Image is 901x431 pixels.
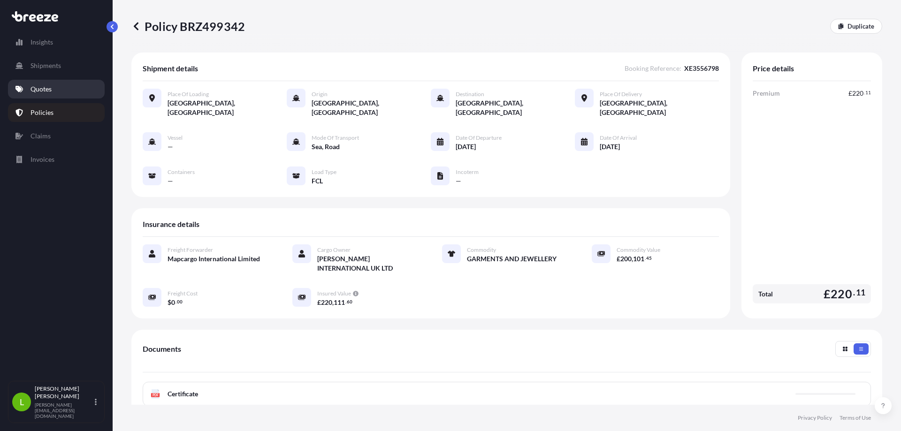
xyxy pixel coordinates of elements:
span: Containers [168,168,195,176]
span: 45 [646,257,652,260]
span: Date of Departure [456,134,502,142]
span: Origin [312,91,328,98]
span: Certificate [168,389,198,399]
span: [GEOGRAPHIC_DATA], [GEOGRAPHIC_DATA] [168,98,287,117]
span: 200 [620,256,632,262]
span: Insurance details [143,219,199,229]
a: Duplicate [830,19,882,34]
span: Booking Reference : [625,64,681,73]
span: Place of Delivery [600,91,642,98]
span: Sea, Road [312,142,340,151]
span: Vessel [168,134,183,142]
text: PDF [153,393,159,397]
p: [PERSON_NAME][EMAIL_ADDRESS][DOMAIN_NAME] [35,402,93,419]
span: $ [168,299,171,306]
span: Freight Forwarder [168,246,213,254]
span: Load Type [312,168,336,176]
span: , [632,256,633,262]
span: [DATE] [456,142,476,151]
a: Insights [8,33,105,52]
span: — [168,176,173,186]
span: Total [758,289,773,299]
span: 220 [321,299,332,306]
p: [PERSON_NAME] [PERSON_NAME] [35,385,93,400]
span: Freight Cost [168,290,198,297]
span: 60 [347,300,352,303]
a: Terms of Use [840,414,871,422]
span: 11 [865,91,871,94]
span: Shipment details [143,64,198,73]
span: . [345,300,346,303]
span: Place of Loading [168,91,209,98]
span: 101 [633,256,644,262]
span: . [645,257,646,260]
span: 0 [171,299,175,306]
p: Claims [31,131,51,141]
a: Invoices [8,150,105,169]
span: £ [848,90,852,97]
span: 220 [831,288,852,300]
p: Policies [31,108,53,117]
span: — [168,142,173,151]
span: GARMENTS AND JEWELLERY [467,254,557,264]
span: Commodity [467,246,496,254]
span: [DATE] [600,142,620,151]
span: Incoterm [456,168,479,176]
span: Insured Value [317,290,351,297]
span: £ [617,256,620,262]
a: Shipments [8,56,105,75]
p: Invoices [31,155,54,164]
span: Price details [753,64,794,73]
span: . [176,300,176,303]
p: Duplicate [848,22,874,31]
p: Insights [31,38,53,47]
span: L [20,397,24,407]
span: , [332,299,334,306]
span: 11 [856,290,865,295]
span: Commodity Value [617,246,660,254]
span: 111 [334,299,345,306]
span: XE3556798 [684,64,719,73]
span: . [864,91,865,94]
p: Policy BRZ499342 [131,19,245,34]
span: Mapcargo International Limited [168,254,260,264]
span: FCL [312,176,323,186]
a: Privacy Policy [798,414,832,422]
span: [GEOGRAPHIC_DATA], [GEOGRAPHIC_DATA] [312,98,431,117]
span: — [456,176,461,186]
span: Documents [143,344,181,354]
span: Cargo Owner [317,246,351,254]
span: Mode of Transport [312,134,359,142]
span: [GEOGRAPHIC_DATA], [GEOGRAPHIC_DATA] [600,98,719,117]
span: 00 [177,300,183,303]
span: Destination [456,91,484,98]
a: Claims [8,127,105,145]
span: [GEOGRAPHIC_DATA], [GEOGRAPHIC_DATA] [456,98,575,117]
span: . [853,290,855,295]
span: £ [824,288,831,300]
span: Premium [753,89,780,98]
span: 220 [852,90,863,97]
span: Date of Arrival [600,134,637,142]
p: Quotes [31,84,52,94]
span: £ [317,299,321,306]
p: Shipments [31,61,61,70]
span: [PERSON_NAME] INTERNATIONAL UK LTD [317,254,420,273]
a: Policies [8,103,105,122]
a: Quotes [8,80,105,98]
